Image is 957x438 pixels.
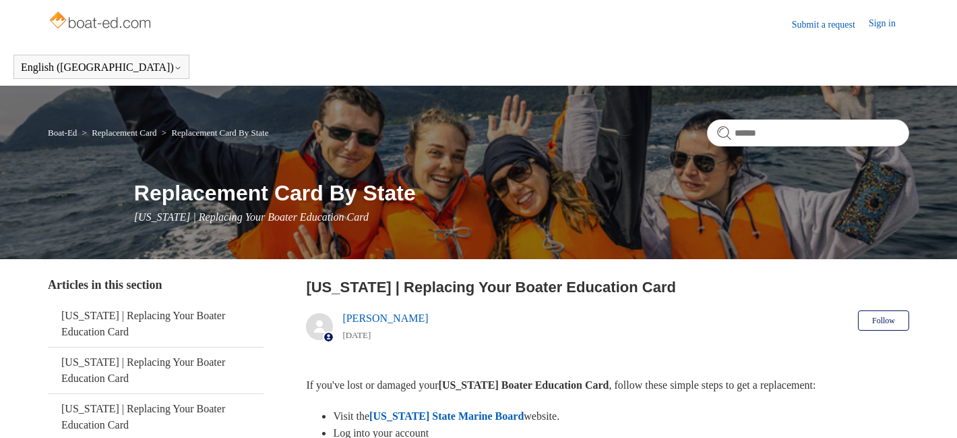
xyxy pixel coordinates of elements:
span: [US_STATE] | Replacing Your Boater Education Card [134,211,369,223]
a: [US_STATE] State Marine Board [369,410,524,422]
div: Live chat [912,393,947,428]
button: Follow Article [858,310,909,331]
span: Articles in this section [48,278,162,292]
img: Boat-Ed Help Center home page [48,8,155,35]
h1: Replacement Card By State [134,177,909,209]
a: [US_STATE] | Replacing Your Boater Education Card [48,348,264,393]
strong: [US_STATE] Boater Education Card [439,379,609,391]
li: Boat-Ed [48,128,80,138]
time: 05/22/2024, 08:59 [342,330,371,340]
p: If you've lost or damaged your , follow these simple steps to get a replacement: [306,377,909,394]
li: Replacement Card [80,128,159,138]
button: English ([GEOGRAPHIC_DATA]) [21,61,182,74]
li: Visit the website. [333,408,909,425]
li: Replacement Card By State [159,128,269,138]
a: Sign in [869,16,909,32]
a: [US_STATE] | Replacing Your Boater Education Card [48,301,264,347]
input: Search [707,119,909,146]
a: Replacement Card [92,128,156,138]
a: Submit a request [792,18,869,32]
a: Boat-Ed [48,128,77,138]
a: Replacement Card By State [171,128,268,138]
a: [PERSON_NAME] [342,312,428,324]
h2: Oregon | Replacing Your Boater Education Card [306,276,909,298]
